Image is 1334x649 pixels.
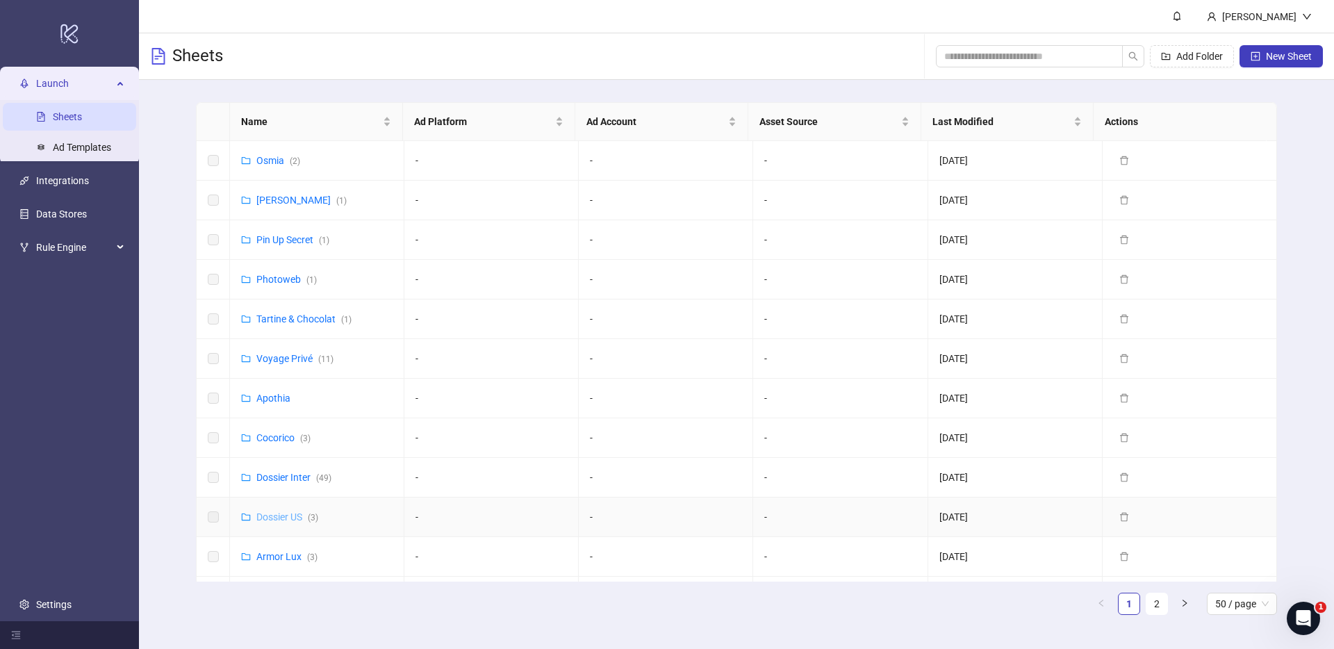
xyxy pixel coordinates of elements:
[341,315,352,324] span: ( 1 )
[256,551,318,562] a: Armor Lux(3)
[1119,393,1129,403] span: delete
[579,577,753,616] td: -
[172,45,223,67] h3: Sheets
[1217,9,1302,24] div: [PERSON_NAME]
[316,473,331,483] span: ( 49 )
[290,156,300,166] span: ( 2 )
[1207,593,1277,615] div: Page Size
[404,458,579,498] td: -
[404,220,579,260] td: -
[241,235,251,245] span: folder
[1118,593,1140,615] li: 1
[241,274,251,284] span: folder
[36,36,157,47] div: Domaine: [DOMAIN_NAME]
[256,393,290,404] a: Apothia
[579,458,753,498] td: -
[753,299,928,339] td: -
[928,141,1103,181] td: [DATE]
[928,220,1103,260] td: [DATE]
[579,537,753,577] td: -
[753,537,928,577] td: -
[1119,593,1139,614] a: 1
[753,181,928,220] td: -
[256,155,300,166] a: Osmia(2)
[753,141,928,181] td: -
[1146,593,1167,614] a: 2
[1207,12,1217,22] span: user
[928,379,1103,418] td: [DATE]
[1287,602,1320,635] iframe: Intercom live chat
[230,103,403,141] th: Name
[575,103,748,141] th: Ad Account
[241,156,251,165] span: folder
[579,141,753,181] td: -
[1119,512,1129,522] span: delete
[928,260,1103,299] td: [DATE]
[579,220,753,260] td: -
[753,498,928,537] td: -
[307,552,318,562] span: ( 3 )
[928,181,1103,220] td: [DATE]
[404,577,579,616] td: -
[753,458,928,498] td: -
[928,458,1103,498] td: [DATE]
[241,473,251,482] span: folder
[256,472,331,483] a: Dossier Inter(49)
[241,552,251,561] span: folder
[241,433,251,443] span: folder
[753,260,928,299] td: -
[404,339,579,379] td: -
[579,181,753,220] td: -
[241,512,251,522] span: folder
[241,314,251,324] span: folder
[1090,593,1112,615] li: Previous Page
[1097,599,1105,607] span: left
[579,299,753,339] td: -
[1161,51,1171,61] span: folder-add
[256,234,329,245] a: Pin Up Secret(1)
[759,114,898,129] span: Asset Source
[579,379,753,418] td: -
[256,353,333,364] a: Voyage Privé(11)
[1119,433,1129,443] span: delete
[1119,314,1129,324] span: delete
[241,393,251,403] span: folder
[300,434,311,443] span: ( 3 )
[1128,51,1138,61] span: search
[1251,51,1260,61] span: plus-square
[11,630,21,640] span: menu-fold
[1119,274,1129,284] span: delete
[928,418,1103,458] td: [DATE]
[256,432,311,443] a: Cocorico(3)
[579,339,753,379] td: -
[748,103,921,141] th: Asset Source
[19,79,29,88] span: rocket
[404,379,579,418] td: -
[404,299,579,339] td: -
[1215,593,1269,614] span: 50 / page
[928,577,1103,616] td: [DATE]
[241,354,251,363] span: folder
[921,103,1094,141] th: Last Modified
[1094,103,1267,141] th: Actions
[1315,602,1326,613] span: 1
[404,537,579,577] td: -
[56,81,67,92] img: tab_domain_overview_orange.svg
[753,418,928,458] td: -
[1302,12,1312,22] span: down
[1150,45,1234,67] button: Add Folder
[928,299,1103,339] td: [DATE]
[173,82,213,91] div: Mots-clés
[928,537,1103,577] td: [DATE]
[336,196,347,206] span: ( 1 )
[22,22,33,33] img: logo_orange.svg
[932,114,1071,129] span: Last Modified
[36,175,89,186] a: Integrations
[1119,552,1129,561] span: delete
[256,195,347,206] a: [PERSON_NAME](1)
[22,36,33,47] img: website_grey.svg
[1090,593,1112,615] button: left
[256,511,318,523] a: Dossier US(3)
[150,48,167,65] span: file-text
[1119,195,1129,205] span: delete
